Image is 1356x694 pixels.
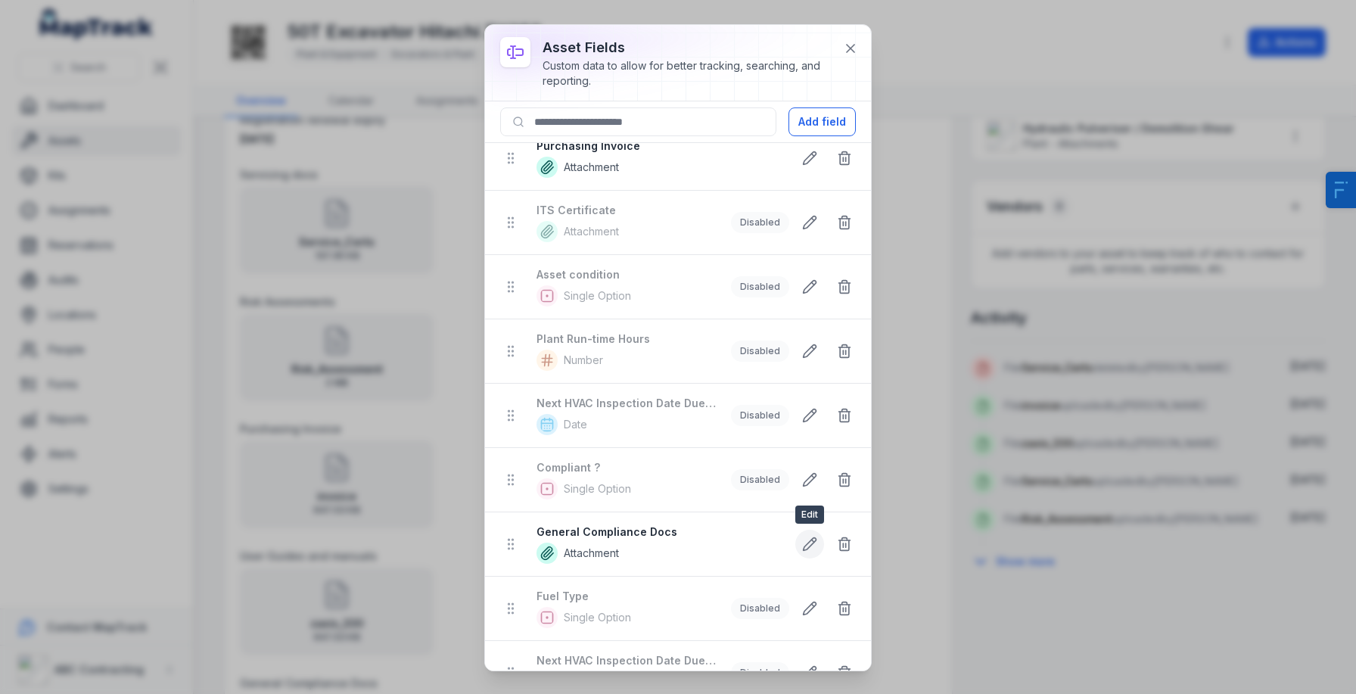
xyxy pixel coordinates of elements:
[564,160,619,175] span: Attachment
[543,58,832,89] div: Custom data to allow for better tracking, searching, and reporting.
[536,331,716,347] strong: Plant Run-time Hours
[731,469,789,490] div: Disabled
[536,267,716,282] strong: Asset condition
[731,405,789,426] div: Disabled
[788,107,856,136] button: Add field
[731,212,789,233] div: Disabled
[564,288,631,303] span: Single Option
[731,662,789,683] div: Disabled
[564,546,619,561] span: Attachment
[536,653,716,668] strong: Next HVAC Inspection Date Due (3 monthly)
[564,481,631,496] span: Single Option
[731,598,789,619] div: Disabled
[536,524,780,540] strong: General Compliance Docs
[536,203,716,218] strong: ITS Certificate
[536,589,716,604] strong: Fuel Type
[795,506,824,524] span: Edit
[536,460,716,475] strong: Compliant ?
[731,276,789,297] div: Disabled
[564,353,603,368] span: Number
[543,37,832,58] h3: asset fields
[536,396,716,411] strong: Next HVAC Inspection Date Due (Annual Major Service)
[564,417,587,432] span: Date
[564,224,619,239] span: Attachment
[731,341,789,362] div: Disabled
[536,138,780,154] strong: Purchasing Invoice
[564,610,631,625] span: Single Option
